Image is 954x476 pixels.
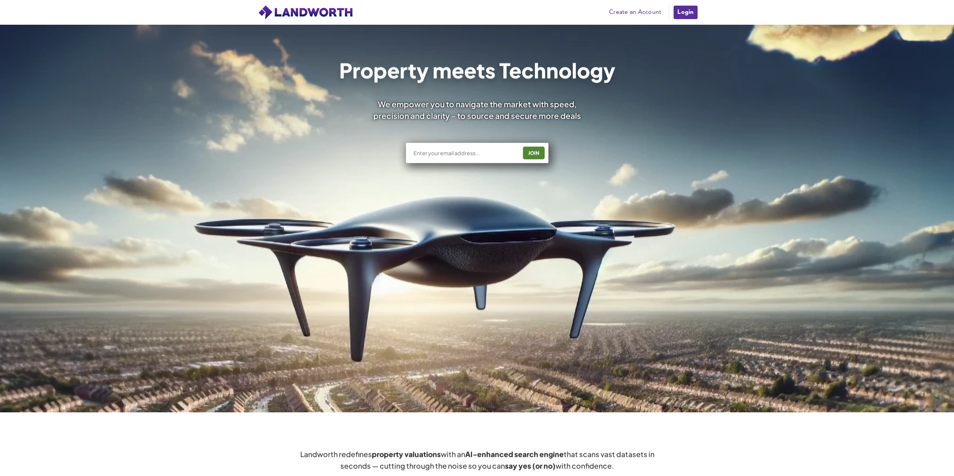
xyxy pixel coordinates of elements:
[371,450,440,459] strong: property valuations
[339,60,615,80] h1: Property meets Technology
[605,7,665,18] a: Create an Account
[363,98,591,122] div: We empower you to navigate the market with speed, precision and clarity - to source and secure mo...
[505,461,556,470] strong: say yes (or no)
[413,149,517,157] input: Enter your email address...
[523,146,545,159] button: JOIN
[465,450,563,459] strong: AI-enhanced search engine
[525,147,542,159] div: JOIN
[673,5,698,20] a: Login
